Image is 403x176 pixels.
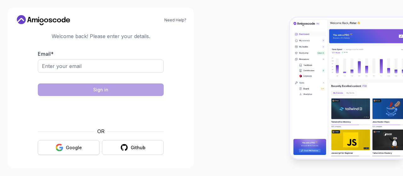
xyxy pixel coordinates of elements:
button: Google [38,140,99,155]
iframe: Widget containing checkbox for hCaptcha security challenge [53,100,148,124]
p: OR [97,128,105,135]
p: Welcome back! Please enter your details. [38,32,164,40]
a: Need Help? [164,18,186,23]
a: Home link [15,15,72,25]
div: Github [131,145,145,151]
button: Github [102,140,164,155]
label: Email * [38,51,54,57]
img: Amigoscode Dashboard [290,18,403,158]
div: Google [66,145,82,151]
button: Sign in [38,83,164,96]
input: Enter your email [38,60,164,73]
div: Sign in [93,87,108,93]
